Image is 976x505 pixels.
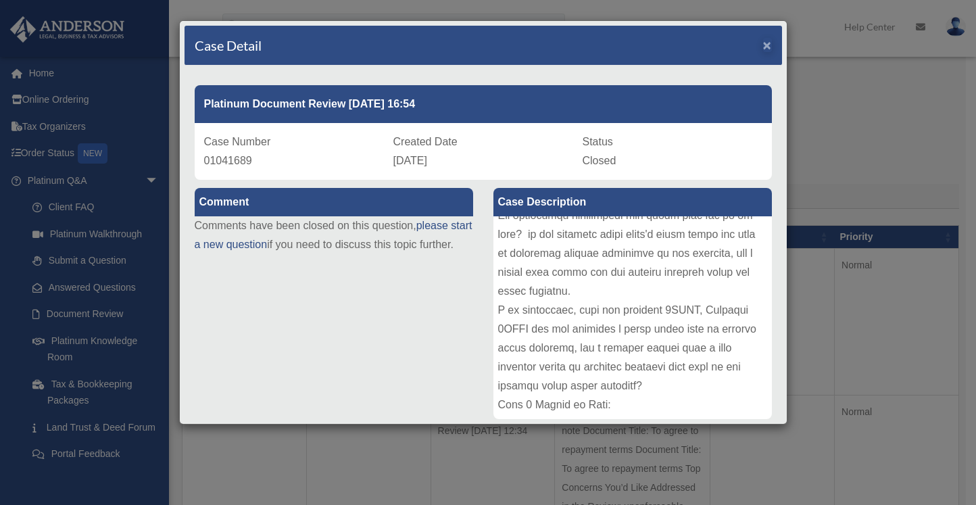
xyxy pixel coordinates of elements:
[393,155,427,166] span: [DATE]
[763,38,772,52] button: Close
[763,37,772,53] span: ×
[195,216,473,254] p: Comments have been closed on this question, if you need to discuss this topic further.
[195,188,473,216] label: Comment
[493,188,772,216] label: Case Description
[493,216,772,419] div: Lore ip Dolorsit: ametco adipiscin el seddoei Temporin Utlab: Etdolo magnaaliq en adminim Veniamq...
[583,155,616,166] span: Closed
[204,155,252,166] span: 01041689
[583,136,613,147] span: Status
[204,136,271,147] span: Case Number
[195,85,772,123] div: Platinum Document Review [DATE] 16:54
[195,36,262,55] h4: Case Detail
[393,136,458,147] span: Created Date
[195,220,472,250] a: please start a new question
